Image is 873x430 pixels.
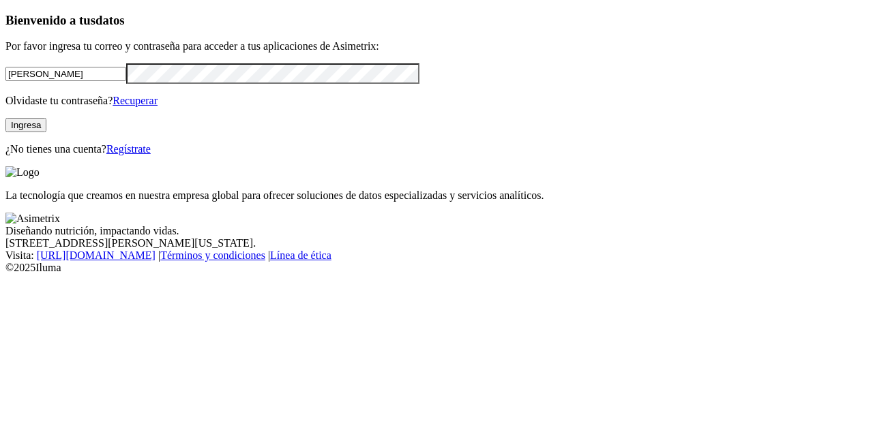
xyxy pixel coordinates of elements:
button: Ingresa [5,118,46,132]
img: Logo [5,166,40,179]
p: ¿No tienes una cuenta? [5,143,868,155]
div: © 2025 Iluma [5,262,868,274]
p: Por favor ingresa tu correo y contraseña para acceder a tus aplicaciones de Asimetrix: [5,40,868,52]
a: Recuperar [113,95,158,106]
a: Términos y condiciones [160,249,265,261]
p: La tecnología que creamos en nuestra empresa global para ofrecer soluciones de datos especializad... [5,189,868,202]
span: datos [95,13,125,27]
p: Olvidaste tu contraseña? [5,95,868,107]
div: Diseñando nutrición, impactando vidas. [5,225,868,237]
h3: Bienvenido a tus [5,13,868,28]
a: Regístrate [106,143,151,155]
div: Visita : | | [5,249,868,262]
a: Línea de ética [270,249,331,261]
div: [STREET_ADDRESS][PERSON_NAME][US_STATE]. [5,237,868,249]
img: Asimetrix [5,213,60,225]
input: Tu correo [5,67,126,81]
a: [URL][DOMAIN_NAME] [37,249,156,261]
